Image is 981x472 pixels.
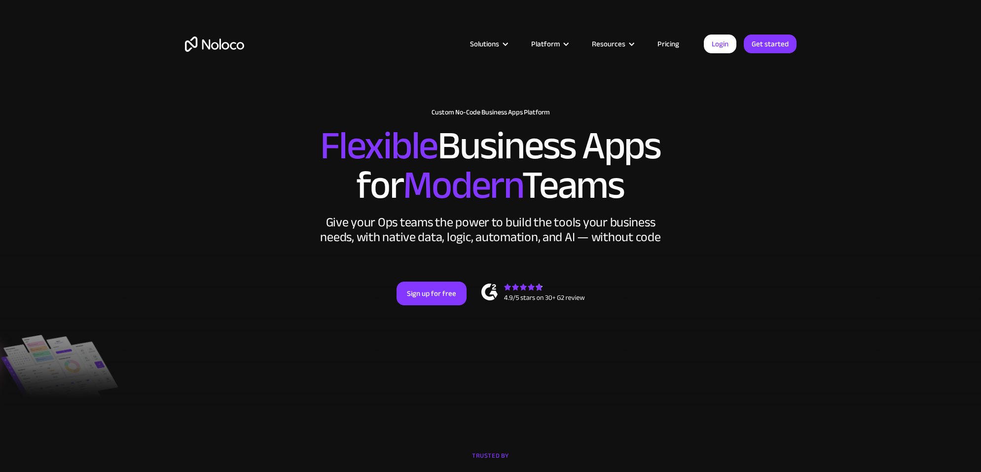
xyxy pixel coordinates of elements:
div: Platform [519,37,580,50]
a: home [185,36,244,52]
div: Resources [580,37,645,50]
span: Flexible [320,109,437,182]
div: Solutions [470,37,499,50]
div: Resources [592,37,625,50]
a: Pricing [645,37,691,50]
a: Sign up for free [397,282,467,305]
div: Solutions [458,37,519,50]
div: Give your Ops teams the power to build the tools your business needs, with native data, logic, au... [318,215,663,245]
a: Get started [744,35,797,53]
h2: Business Apps for Teams [185,126,797,205]
h1: Custom No-Code Business Apps Platform [185,109,797,116]
span: Modern [403,148,522,222]
a: Login [704,35,736,53]
div: Platform [531,37,560,50]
